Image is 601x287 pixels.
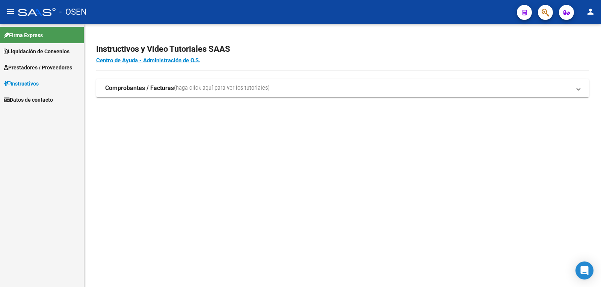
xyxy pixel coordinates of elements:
[575,261,593,279] div: Open Intercom Messenger
[105,84,174,92] strong: Comprobantes / Facturas
[586,7,595,16] mat-icon: person
[96,57,200,64] a: Centro de Ayuda - Administración de O.S.
[174,84,270,92] span: (haga click aquí para ver los tutoriales)
[4,96,53,104] span: Datos de contacto
[4,47,69,56] span: Liquidación de Convenios
[59,4,87,20] span: - OSEN
[6,7,15,16] mat-icon: menu
[4,31,43,39] span: Firma Express
[4,63,72,72] span: Prestadores / Proveedores
[4,80,39,88] span: Instructivos
[96,42,589,56] h2: Instructivos y Video Tutoriales SAAS
[96,79,589,97] mat-expansion-panel-header: Comprobantes / Facturas(haga click aquí para ver los tutoriales)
